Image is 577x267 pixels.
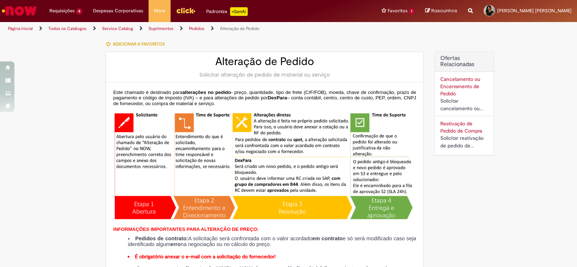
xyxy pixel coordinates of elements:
[189,26,204,31] a: Pedidos
[268,95,287,100] span: DexPara
[435,51,494,155] div: Ofertas Relacionadas
[1,4,38,18] img: ServiceNow
[93,7,143,14] span: Despesas Corporativas
[113,56,416,68] h2: Alteração de Pedido
[497,8,572,14] span: [PERSON_NAME] [PERSON_NAME]
[5,22,379,35] ul: Trilhas de página
[135,253,276,260] strong: É obrigatório anexar o e-mail com a solicitação do fornecedor!
[440,120,482,134] a: Reativação de Pedido de Compra
[149,26,173,31] a: Suprimentos
[154,7,165,14] span: More
[425,8,457,14] a: Rascunhos
[8,26,33,31] a: Página inicial
[440,55,488,68] h2: Ofertas Relacionadas
[312,236,343,241] strong: em contrato
[113,90,182,95] span: Este chamado é destinado para
[76,8,82,14] span: 4
[440,76,480,97] a: Cancelamento ou Encerramento de Pedido
[431,7,457,14] span: Rascunhos
[113,41,165,47] span: Adicionar a Favoritos
[106,36,169,52] button: Adicionar a Favoritos
[102,26,133,31] a: Service Catalog
[171,241,181,247] strong: erro
[113,90,416,101] span: - preço, quantidade, tipo de frete (CIF/FOB), moeda, chave de confirmação, prazo de pagamento e c...
[113,71,416,78] div: Solicitar alteração de pedido de material ou serviço
[49,7,75,14] span: Requisições
[440,134,488,150] div: Solicitar reativação de pedido de compra cancelado ou bloqueado.
[440,97,488,112] div: Solicitar cancelamento ou encerramento de Pedido.
[388,7,408,14] span: Favoritos
[409,8,414,14] span: 1
[220,26,259,31] a: Alteração de Pedido
[113,227,259,232] span: INFORMAÇÕES IMPORTANTES PARA ALTERAÇÃO DE PREÇO:
[135,236,188,241] strong: Pedidos de contrato:
[113,95,416,106] span: – conta contábil, centro, centro de custo, PEP, ordem, CNPJ de fornecedor, ou compra de material ...
[48,26,87,31] a: Todos os Catálogos
[128,236,416,247] li: A solicitação será confrontada com o valor acordado e só será modificado caso seja identificado a...
[206,7,248,16] div: Padroniza
[176,5,195,16] img: click_logo_yellow_360x200.png
[230,7,248,16] p: +GenAi
[182,90,231,95] span: alterações no pedido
